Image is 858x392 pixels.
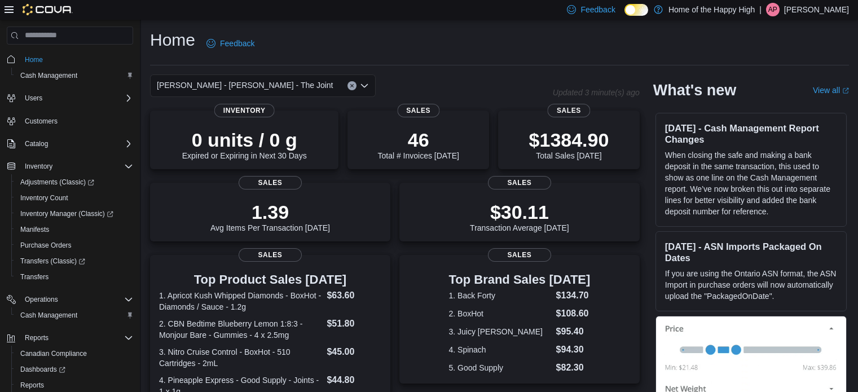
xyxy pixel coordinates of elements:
span: Inventory [214,104,275,117]
span: Sales [548,104,590,117]
dt: 1. Apricot Kush Whipped Diamonds - BoxHot - Diamonds / Sauce - 1.2g [159,290,322,312]
svg: External link [842,87,849,94]
a: Manifests [16,223,54,236]
span: Sales [239,248,302,262]
button: Cash Management [11,307,138,323]
a: Adjustments (Classic) [11,174,138,190]
span: Cash Management [16,309,133,322]
dd: $94.30 [556,343,591,356]
button: Open list of options [360,81,369,90]
span: Catalog [25,139,48,148]
dd: $134.70 [556,289,591,302]
span: Adjustments (Classic) [16,175,133,189]
a: Transfers (Classic) [11,253,138,269]
span: Inventory Manager (Classic) [16,207,133,221]
dd: $45.00 [327,345,381,359]
p: [PERSON_NAME] [784,3,849,16]
dt: 2. CBN Bedtime Blueberry Lemon 1:8:3 - Monjour Bare - Gummies - 4 x 2.5mg [159,318,322,341]
button: Catalog [2,136,138,152]
div: Andrew Peers [766,3,780,16]
span: Customers [20,114,133,128]
div: Transaction Average [DATE] [470,201,569,232]
p: | [759,3,762,16]
dt: 2. BoxHot [449,308,552,319]
span: Canadian Compliance [16,347,133,360]
dd: $95.40 [556,325,591,338]
span: Users [20,91,133,105]
h3: Top Brand Sales [DATE] [449,273,591,287]
span: Dashboards [16,363,133,376]
span: Feedback [220,38,254,49]
a: Home [20,53,47,67]
span: Transfers [16,270,133,284]
span: Adjustments (Classic) [20,178,94,187]
dt: 5. Good Supply [449,362,552,373]
button: Canadian Compliance [11,346,138,362]
button: Reports [20,331,53,345]
button: Clear input [347,81,357,90]
span: Cash Management [16,69,133,82]
button: Customers [2,113,138,129]
button: Catalog [20,137,52,151]
button: Reports [2,330,138,346]
a: Customers [20,114,62,128]
p: If you are using the Ontario ASN format, the ASN Import in purchase orders will now automatically... [665,268,837,302]
span: Transfers (Classic) [20,257,85,266]
a: Reports [16,378,49,392]
button: Manifests [11,222,138,237]
button: Inventory [2,158,138,174]
p: 1.39 [210,201,330,223]
span: Inventory Count [20,193,68,202]
span: Operations [25,295,58,304]
span: Reports [25,333,49,342]
button: Operations [2,292,138,307]
span: Cash Management [20,71,77,80]
span: Catalog [20,137,133,151]
p: 46 [377,129,459,151]
h3: [DATE] - Cash Management Report Changes [665,122,837,145]
span: Purchase Orders [16,239,133,252]
span: Inventory Count [16,191,133,205]
button: Purchase Orders [11,237,138,253]
span: [PERSON_NAME] - [PERSON_NAME] - The Joint [157,78,333,92]
p: Updated 3 minute(s) ago [553,88,640,97]
a: Purchase Orders [16,239,76,252]
a: Inventory Manager (Classic) [16,207,118,221]
a: Transfers (Classic) [16,254,90,268]
span: Inventory Manager (Classic) [20,209,113,218]
a: Inventory Manager (Classic) [11,206,138,222]
dt: 4. Spinach [449,344,552,355]
button: Users [20,91,47,105]
h2: What's new [653,81,736,99]
span: Home [20,52,133,67]
a: Canadian Compliance [16,347,91,360]
dt: 3. Juicy [PERSON_NAME] [449,326,552,337]
a: View allExternal link [813,86,849,95]
dt: 3. Nitro Cruise Control - BoxHot - 510 Cartridges - 2mL [159,346,322,369]
span: AP [768,3,777,16]
a: Inventory Count [16,191,73,205]
span: Purchase Orders [20,241,72,250]
button: Home [2,51,138,68]
p: $30.11 [470,201,569,223]
button: Inventory Count [11,190,138,206]
span: Transfers (Classic) [16,254,133,268]
div: Total Sales [DATE] [529,129,609,160]
dd: $51.80 [327,317,381,331]
button: Transfers [11,269,138,285]
span: Reports [20,381,44,390]
h3: [DATE] - ASN Imports Packaged On Dates [665,241,837,263]
a: Cash Management [16,309,82,322]
div: Avg Items Per Transaction [DATE] [210,201,330,232]
img: Cova [23,4,73,15]
span: Sales [397,104,439,117]
a: Cash Management [16,69,82,82]
a: Adjustments (Classic) [16,175,99,189]
span: Customers [25,117,58,126]
a: Transfers [16,270,53,284]
dd: $44.80 [327,373,381,387]
div: Expired or Expiring in Next 30 Days [182,129,307,160]
span: Reports [20,331,133,345]
span: Canadian Compliance [20,349,87,358]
